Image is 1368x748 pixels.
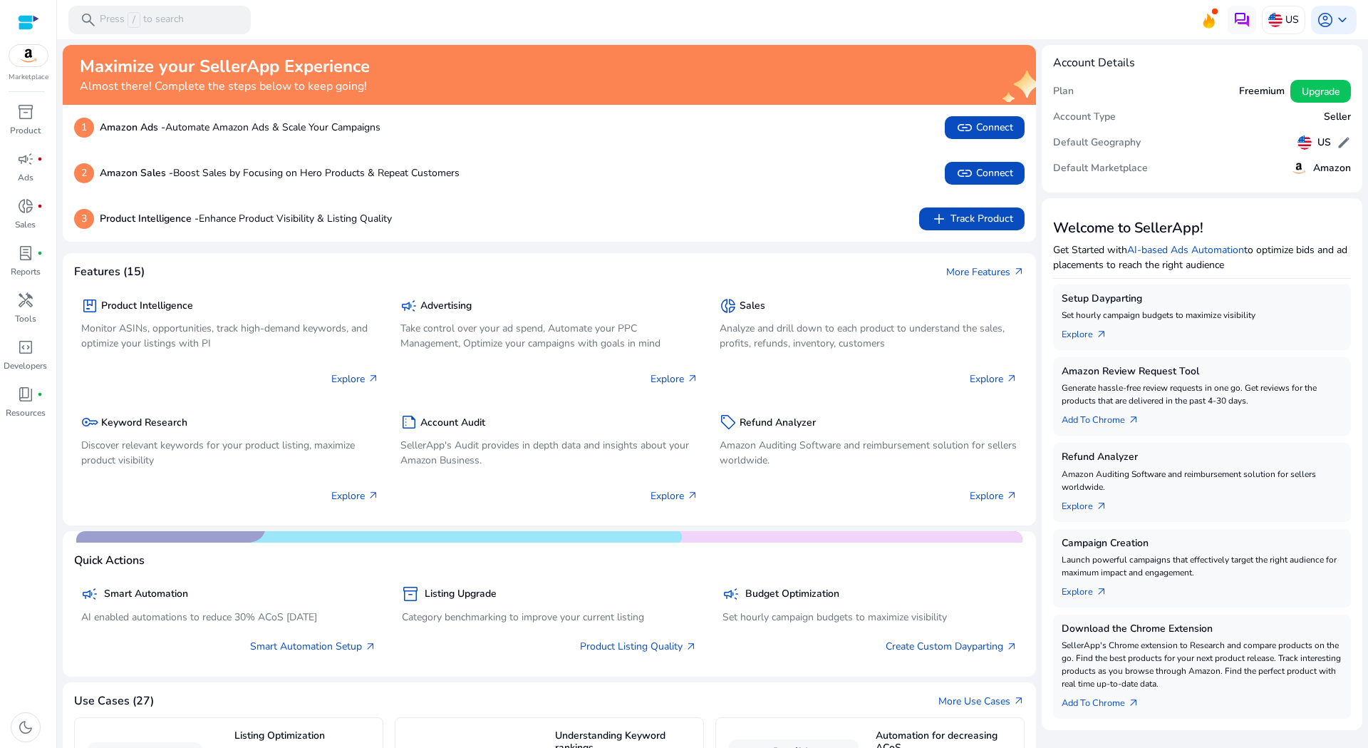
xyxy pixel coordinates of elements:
h5: Plan [1053,86,1074,98]
p: Resources [6,406,46,419]
span: fiber_manual_record [37,203,43,209]
button: addTrack Product [919,208,1025,230]
p: Set hourly campaign budgets to maximize visibility [1062,309,1342,322]
b: Amazon Ads - [100,121,165,134]
span: handyman [17,292,34,309]
h5: Default Geography [1053,137,1141,149]
span: campaign [722,585,740,603]
h5: Refund Analyzer [740,417,816,429]
img: us.svg [1268,13,1282,27]
h5: Keyword Research [101,417,187,429]
p: Marketplace [9,72,48,83]
p: Enhance Product Visibility & Listing Quality [100,211,392,226]
p: Explore [331,488,379,503]
p: SellerApp's Audit provides in depth data and insights about your Amazon Business. [400,438,698,468]
p: Explore [970,372,1017,386]
p: Developers [4,359,47,372]
h5: Budget Optimization [745,588,839,600]
p: Monitor ASINs, opportunities, track high-demand keywords, and optimize your listings with PI [81,321,379,351]
a: Explorearrow_outward [1062,322,1119,342]
a: Add To Chrome [1062,407,1151,427]
h5: Setup Dayparting [1062,293,1342,305]
p: 2 [74,163,94,183]
b: Product Intelligence - [100,212,199,225]
a: More Use Casesarrow_outward [938,694,1025,709]
p: Amazon Auditing Software and reimbursement solution for sellers worldwide. [1062,468,1342,493]
p: Ads [18,171,33,184]
a: Explorearrow_outward [1062,493,1119,513]
span: arrow_outward [1128,414,1139,426]
span: Connect [956,119,1013,136]
span: edit [1337,135,1351,150]
p: Set hourly campaign budgets to maximize visibility [722,610,1017,625]
img: us.svg [1297,135,1312,150]
h5: Refund Analyzer [1062,451,1342,463]
p: Analyze and drill down to each product to understand the sales, profits, refunds, inventory, cust... [720,321,1017,351]
span: book_4 [17,386,34,403]
p: Generate hassle-free review requests in one go. Get reviews for the products that are delivered i... [1062,381,1342,407]
span: fiber_manual_record [37,391,43,397]
p: Sales [15,218,36,231]
h4: Almost there! Complete the steps below to keep going! [80,80,370,93]
span: arrow_outward [1128,697,1139,709]
span: arrow_outward [685,641,697,652]
img: amazon.svg [1290,160,1307,177]
span: campaign [81,585,98,603]
button: linkConnect [945,116,1025,139]
h5: Advertising [420,300,472,312]
p: 1 [74,118,94,138]
span: / [128,12,140,28]
h5: Account Type [1053,111,1116,123]
h5: Amazon [1313,163,1351,175]
span: campaign [17,150,34,168]
p: Get Started with to optimize bids and ad placements to reach the right audience [1053,242,1351,272]
p: AI enabled automations to reduce 30% ACoS [DATE] [81,610,376,625]
span: arrow_outward [1096,501,1107,512]
span: donut_small [720,297,737,314]
p: SellerApp's Chrome extension to Research and compare products on the go. Find the best products f... [1062,639,1342,690]
span: fiber_manual_record [37,156,43,162]
span: inventory_2 [402,585,419,603]
p: Take control over your ad spend, Automate your PPC Management, Optimize your campaigns with goals... [400,321,698,351]
h4: Use Cases (27) [74,695,154,708]
span: arrow_outward [365,641,376,652]
span: dark_mode [17,719,34,736]
a: AI-based Ads Automation [1127,243,1244,257]
span: Track Product [931,210,1013,227]
h2: Maximize your SellerApp Experience [80,56,370,77]
h5: Amazon Review Request Tool [1062,366,1342,378]
p: Reports [11,265,41,278]
h5: US [1317,137,1331,149]
span: summarize [400,414,418,431]
button: Upgrade [1290,80,1351,103]
a: Product Listing Quality [580,639,697,654]
a: Create Custom Dayparting [886,639,1017,654]
b: Amazon Sales - [100,166,173,180]
p: Explore [651,488,698,503]
span: arrow_outward [1006,490,1017,501]
span: arrow_outward [1096,586,1107,598]
p: Category benchmarking to improve your current listing [402,610,697,625]
a: Smart Automation Setup [250,639,376,654]
p: Automate Amazon Ads & Scale Your Campaigns [100,120,380,135]
span: sell [720,414,737,431]
span: fiber_manual_record [37,250,43,256]
a: Add To Chrome [1062,690,1151,710]
h5: Sales [740,300,765,312]
span: arrow_outward [1096,329,1107,340]
button: linkConnect [945,162,1025,185]
h5: Default Marketplace [1053,163,1148,175]
span: arrow_outward [368,373,379,384]
p: Discover relevant keywords for your product listing, maximize product visibility [81,438,379,468]
p: Explore [970,488,1017,503]
p: US [1285,7,1299,32]
h5: Smart Automation [104,588,188,600]
span: code_blocks [17,339,34,356]
h5: Account Audit [420,417,485,429]
span: campaign [400,297,418,314]
h5: Product Intelligence [101,300,193,312]
p: Tools [15,312,36,325]
h5: Campaign Creation [1062,538,1342,550]
a: Explorearrow_outward [1062,579,1119,599]
a: More Featuresarrow_outward [946,265,1025,280]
